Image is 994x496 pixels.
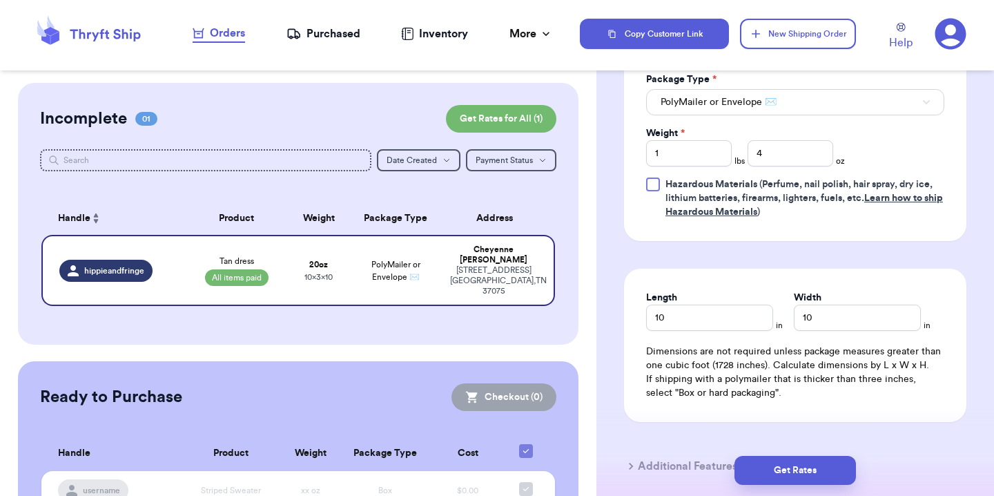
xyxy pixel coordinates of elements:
[40,108,127,130] h2: Incomplete
[371,260,420,281] span: PolyMailer or Envelope ✉️
[442,202,555,235] th: Address
[83,485,120,496] span: username
[446,105,556,133] button: Get Rates for All (1)
[387,156,437,164] span: Date Created
[734,456,856,485] button: Get Rates
[193,25,245,43] a: Orders
[340,436,430,471] th: Package Type
[40,149,371,171] input: Search
[646,291,677,305] label: Length
[776,320,783,331] span: in
[665,180,943,217] span: (Perfume, nail polish, hair spray, dry ice, lithium batteries, firearms, lighters, fuels, etc. )
[281,436,341,471] th: Weight
[201,486,261,495] span: Striped Sweater
[185,202,288,235] th: Product
[288,202,349,235] th: Weight
[457,486,478,495] span: $0.00
[58,446,90,461] span: Handle
[349,202,442,235] th: Package Type
[665,180,757,189] span: Hazardous Materials
[646,89,944,115] button: PolyMailer or Envelope ✉️
[646,73,717,86] label: Package Type
[309,260,328,269] strong: 20 oz
[90,210,101,227] button: Sort ascending
[646,126,685,140] label: Weight
[286,26,360,42] a: Purchased
[450,245,537,265] div: Cheyenne [PERSON_NAME]
[40,386,182,408] h2: Ready to Purchase
[84,265,144,276] span: hippieandfringe
[205,269,269,286] span: All items paid
[401,26,468,42] a: Inventory
[509,26,553,42] div: More
[430,436,505,471] th: Cost
[476,156,533,164] span: Payment Status
[450,265,537,296] div: [STREET_ADDRESS] [GEOGRAPHIC_DATA] , TN 37075
[580,19,729,49] button: Copy Customer Link
[466,149,556,171] button: Payment Status
[646,372,944,400] p: If shipping with a polymailer that is thicker than three inches, select "Box or hard packaging".
[924,320,930,331] span: in
[301,486,320,495] span: xx oz
[181,436,281,471] th: Product
[661,95,777,109] span: PolyMailer or Envelope ✉️
[451,383,556,411] button: Checkout (0)
[304,273,333,281] span: 10 x 3 x 10
[794,291,821,305] label: Width
[135,112,157,126] span: 01
[740,19,856,49] button: New Shipping Order
[377,149,460,171] button: Date Created
[378,486,392,495] span: Box
[58,211,90,226] span: Handle
[646,345,944,400] div: Dimensions are not required unless package measures greater than one cubic foot (1728 inches). Ca...
[889,35,913,51] span: Help
[734,155,745,166] span: lbs
[220,256,254,267] span: Tan dress
[889,23,913,51] a: Help
[193,25,245,41] div: Orders
[836,155,845,166] span: oz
